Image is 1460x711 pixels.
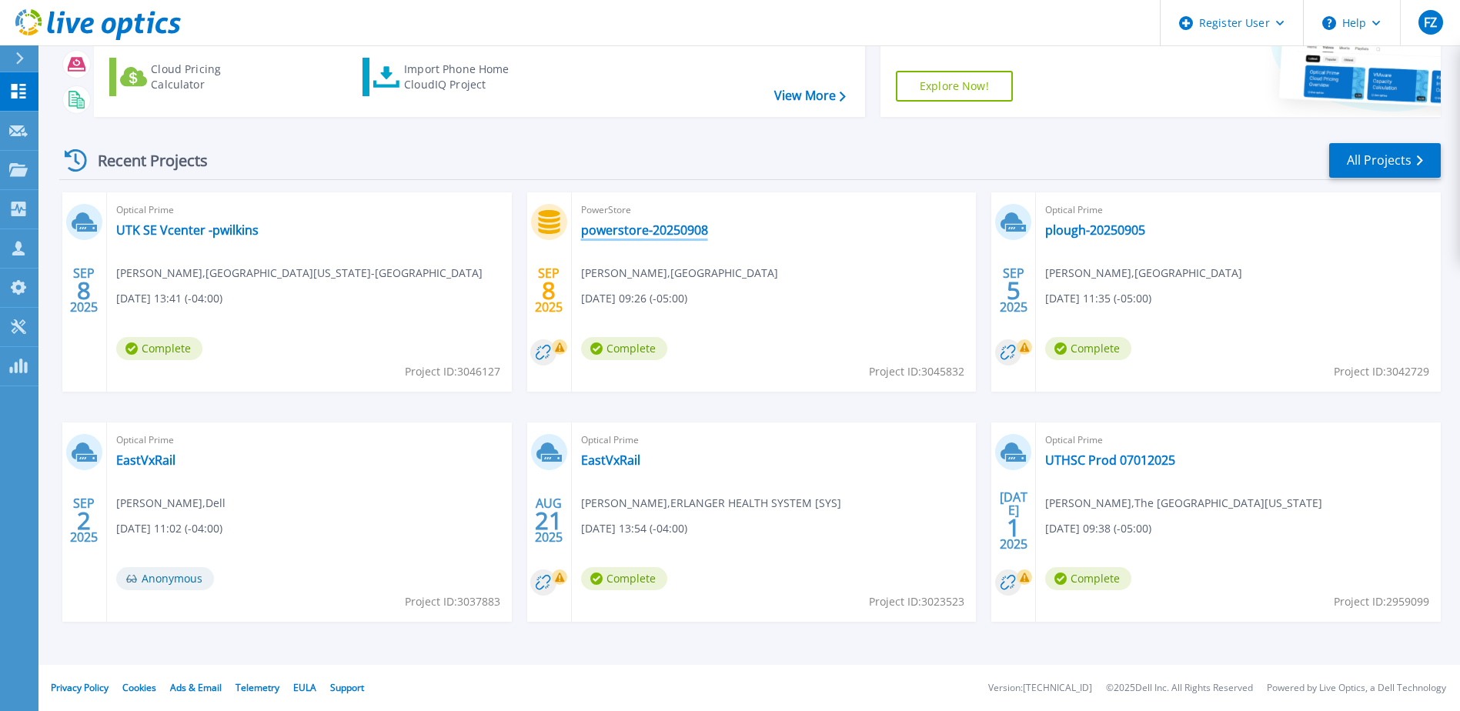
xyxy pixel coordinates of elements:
div: [DATE] 2025 [999,492,1028,549]
span: 5 [1007,284,1021,297]
span: [PERSON_NAME] , [GEOGRAPHIC_DATA] [581,265,778,282]
div: SEP 2025 [999,262,1028,319]
span: [PERSON_NAME] , Dell [116,495,226,512]
li: © 2025 Dell Inc. All Rights Reserved [1106,683,1253,693]
span: 21 [535,514,563,527]
span: Complete [581,567,667,590]
span: PowerStore [581,202,967,219]
a: EastVxRail [581,452,640,468]
li: Powered by Live Optics, a Dell Technology [1267,683,1446,693]
div: Recent Projects [59,142,229,179]
a: All Projects [1329,143,1441,178]
span: Complete [1045,567,1131,590]
span: Project ID: 3046127 [405,363,500,380]
span: Project ID: 2959099 [1334,593,1429,610]
span: Complete [116,337,202,360]
span: [DATE] 09:26 (-05:00) [581,290,687,307]
span: Project ID: 3045832 [869,363,964,380]
a: Privacy Policy [51,681,109,694]
span: Optical Prime [1045,202,1432,219]
a: EastVxRail [116,452,175,468]
span: Project ID: 3042729 [1334,363,1429,380]
div: Cloud Pricing Calculator [151,62,274,92]
span: [DATE] 11:02 (-04:00) [116,520,222,537]
span: 8 [77,284,91,297]
a: Ads & Email [170,681,222,694]
a: Telemetry [236,681,279,694]
span: 2 [77,514,91,527]
a: Support [330,681,364,694]
a: powerstore-20250908 [581,222,708,238]
span: 8 [542,284,556,297]
span: Optical Prime [116,202,503,219]
span: Optical Prime [116,432,503,449]
span: Optical Prime [581,432,967,449]
div: Import Phone Home CloudIQ Project [404,62,524,92]
span: Project ID: 3023523 [869,593,964,610]
a: EULA [293,681,316,694]
span: Project ID: 3037883 [405,593,500,610]
a: Explore Now! [896,71,1013,102]
span: [PERSON_NAME] , The [GEOGRAPHIC_DATA][US_STATE] [1045,495,1322,512]
span: FZ [1424,16,1437,28]
a: plough-20250905 [1045,222,1145,238]
span: Complete [581,337,667,360]
span: [DATE] 13:54 (-04:00) [581,520,687,537]
span: 1 [1007,521,1021,534]
a: Cloud Pricing Calculator [109,58,281,96]
span: [DATE] 13:41 (-04:00) [116,290,222,307]
div: SEP 2025 [69,262,99,319]
div: SEP 2025 [534,262,563,319]
span: [PERSON_NAME] , [GEOGRAPHIC_DATA] [1045,265,1242,282]
span: [PERSON_NAME] , ERLANGER HEALTH SYSTEM [SYS] [581,495,841,512]
span: [DATE] 09:38 (-05:00) [1045,520,1151,537]
div: SEP 2025 [69,492,99,549]
span: Optical Prime [1045,432,1432,449]
li: Version: [TECHNICAL_ID] [988,683,1092,693]
span: Anonymous [116,567,214,590]
a: Cookies [122,681,156,694]
span: [PERSON_NAME] , [GEOGRAPHIC_DATA][US_STATE]-[GEOGRAPHIC_DATA] [116,265,483,282]
a: UTHSC Prod 07012025 [1045,452,1175,468]
a: UTK SE Vcenter -pwilkins [116,222,259,238]
span: [DATE] 11:35 (-05:00) [1045,290,1151,307]
div: AUG 2025 [534,492,563,549]
span: Complete [1045,337,1131,360]
a: View More [774,88,846,103]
